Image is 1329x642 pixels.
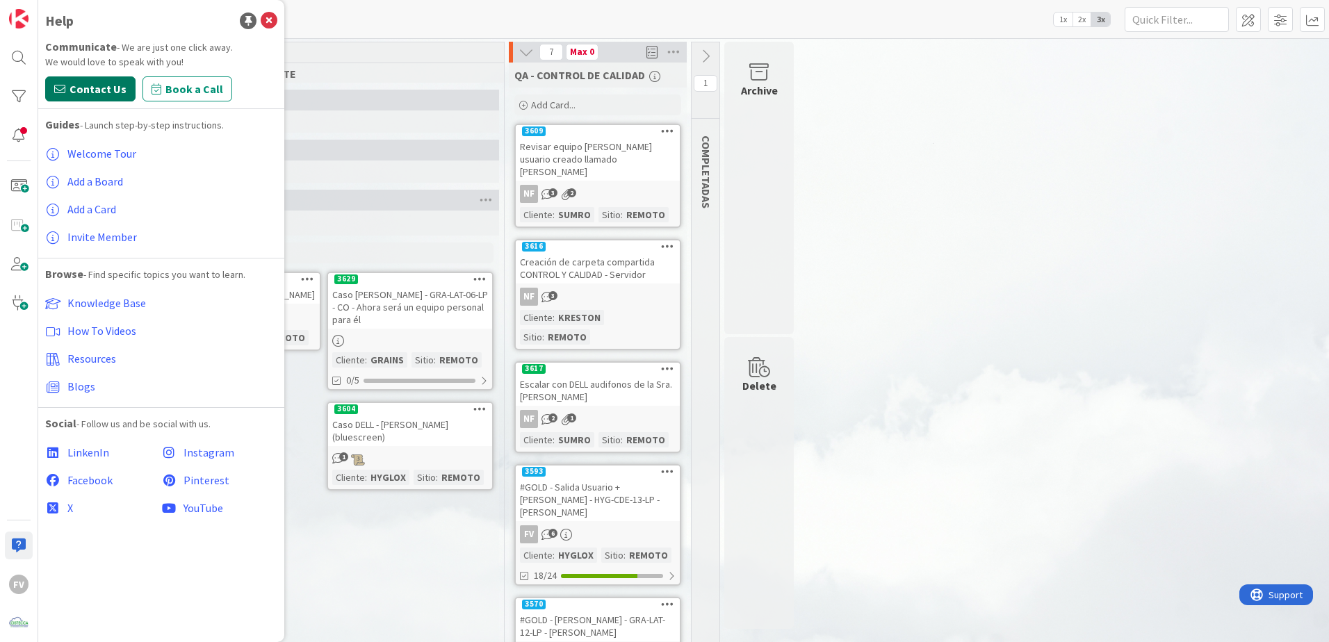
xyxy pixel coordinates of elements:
[45,289,277,317] a: Knowledge Base
[165,81,223,97] span: Book a Call
[548,413,557,422] span: 2
[45,466,161,494] a: Facebook
[327,272,494,390] a: 3629Caso [PERSON_NAME] - GRA-LAT-06-LP - CO - Ahora será un equipo personal para élCliente:GRAINS...
[514,68,645,82] span: QA - CONTROL DE CALIDAD
[365,470,367,485] span: :
[522,242,546,252] div: 3616
[45,38,277,55] div: - We are just one click away.
[67,501,73,515] span: X
[544,329,590,345] div: REMOTO
[555,548,597,563] div: HYGLOX
[553,432,555,447] span: :
[516,253,680,283] div: Creación de carpeta compartida CONTROL Y CALIDAD - Servidor
[516,525,680,543] div: FV
[514,124,681,228] a: 3609Revisar equipo [PERSON_NAME] usuario creado llamado [PERSON_NAME]NFCliente:SUMROSitio:REMOTO
[623,432,669,447] div: REMOTO
[567,188,576,197] span: 2
[346,373,359,388] span: 0/5
[522,600,546,609] div: 3570
[520,207,553,222] div: Cliente
[67,324,136,338] span: How To Videos
[9,614,28,633] img: avatar
[45,345,277,372] a: Resources
[570,49,594,56] div: Max 0
[548,529,557,538] span: 6
[516,138,680,181] div: Revisar equipo [PERSON_NAME] usuario creado llamado [PERSON_NAME]
[9,9,28,28] img: Visit kanbanzone.com
[621,207,623,222] span: :
[520,329,542,345] div: Sitio
[184,473,229,487] span: Pinterest
[328,403,492,415] div: 3604
[45,76,136,101] button: Contact Us
[514,464,681,586] a: 3593#GOLD - Salida Usuario + [PERSON_NAME] - HYG-CDE-13-LP - [PERSON_NAME]FVCliente:HYGLOXSitio:R...
[45,372,277,400] a: Blogs
[516,478,680,521] div: #GOLD - Salida Usuario + [PERSON_NAME] - HYG-CDE-13-LP - [PERSON_NAME]
[741,82,778,99] div: Archive
[516,598,680,641] div: 3570#GOLD - [PERSON_NAME] - GRA-LAT-12-LP - [PERSON_NAME]
[626,548,671,563] div: REMOTO
[434,352,436,368] span: :
[699,135,713,208] span: COMPLETADAS
[67,147,136,160] span: Welcome Tour
[516,466,680,478] div: 3593
[263,330,309,345] div: REMOTO
[516,466,680,521] div: 3593#GOLD - Salida Usuario + [PERSON_NAME] - HYG-CDE-13-LP - [PERSON_NAME]
[520,410,538,428] div: NF
[598,207,621,222] div: Sitio
[520,185,538,203] div: NF
[9,575,28,594] div: FV
[411,352,434,368] div: Sitio
[694,75,717,92] span: 1
[555,207,594,222] div: SUMRO
[334,274,358,284] div: 3629
[184,501,223,515] span: YouTube
[1125,7,1229,32] input: Quick Filter...
[328,403,492,446] div: 3604Caso DELL - [PERSON_NAME] (bluescreen)
[520,432,553,447] div: Cliente
[516,240,680,283] div: 3616Creación de carpeta compartida CONTROL Y CALIDAD - Servidor
[534,568,557,583] span: 18/24
[45,55,277,69] div: We would love to speak with you!
[438,470,484,485] div: REMOTO
[555,432,594,447] div: SUMRO
[67,296,146,310] span: Knowledge Base
[514,239,681,350] a: 3616Creación de carpeta compartida CONTROL Y CALIDAD - ServidorNFCliente:KRESTONSitio:REMOTO
[601,548,623,563] div: Sitio
[67,174,123,188] span: Add a Board
[522,364,546,374] div: 3617
[522,467,546,477] div: 3593
[339,452,348,461] span: 1
[516,410,680,428] div: NF
[436,470,438,485] span: :
[70,81,127,97] span: Contact Us
[553,310,555,325] span: :
[67,473,113,487] span: Facebook
[332,470,365,485] div: Cliente
[161,494,277,522] a: YouTube
[414,470,436,485] div: Sitio
[29,2,63,19] span: Support
[621,432,623,447] span: :
[520,288,538,306] div: NF
[161,438,277,466] a: Instagram
[516,240,680,253] div: 3616
[67,352,116,365] span: Resources
[623,548,626,563] span: :
[328,286,492,329] div: Caso [PERSON_NAME] - GRA-LAT-06-LP - CO - Ahora será un equipo personal para él
[520,548,553,563] div: Cliente
[67,202,116,216] span: Add a Card
[1073,13,1091,26] span: 2x
[553,548,555,563] span: :
[539,44,563,60] span: 7
[327,402,494,491] a: 3604Caso DELL - [PERSON_NAME] (bluescreen)Cliente:HYGLOXSitio:REMOTO
[516,375,680,406] div: Escalar con DELL audifonos de la Sra. [PERSON_NAME]
[623,207,669,222] div: REMOTO
[67,230,137,244] span: Invite Member
[520,525,538,543] div: FV
[567,413,576,422] span: 1
[45,267,83,281] b: Browse
[516,363,680,406] div: 3617Escalar con DELL audifonos de la Sra. [PERSON_NAME]
[553,207,555,222] span: :
[365,352,367,368] span: :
